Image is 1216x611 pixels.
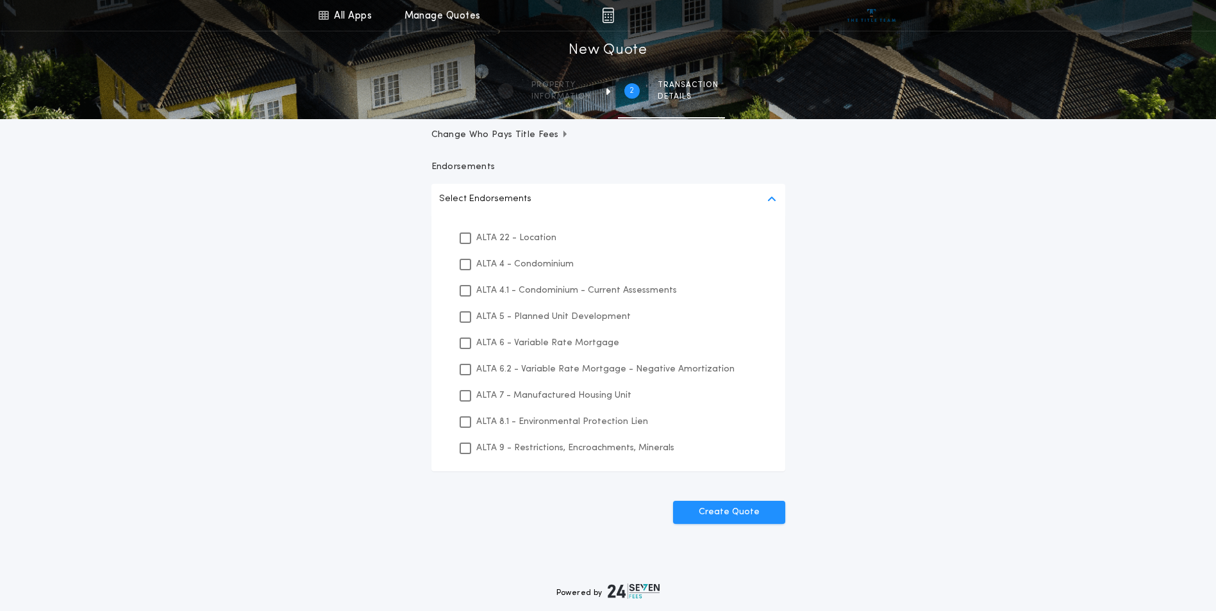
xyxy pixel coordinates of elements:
p: ALTA 8.1 - Environmental Protection Lien [476,415,648,428]
button: Change Who Pays Title Fees [431,129,785,142]
p: ALTA 9 - Restrictions, Encroachments, Minerals [476,441,674,455]
button: Create Quote [673,501,785,524]
p: ALTA 6.2 - Variable Rate Mortgage - Negative Amortization [476,363,735,376]
div: Powered by [556,583,660,599]
h1: New Quote [569,40,647,61]
img: vs-icon [847,9,895,22]
span: information [531,92,591,102]
span: Transaction [658,80,719,90]
img: img [602,8,614,23]
img: logo [608,583,660,599]
p: Select Endorsements [439,191,531,207]
p: Endorsements [431,161,785,174]
span: details [658,92,719,102]
p: ALTA 7 - Manufactured Housing Unit [476,389,631,402]
p: ALTA 5 - Planned Unit Development [476,310,631,323]
button: Select Endorsements [431,184,785,215]
ul: Select Endorsements [431,215,785,471]
p: ALTA 4.1 - Condominium - Current Assessments [476,284,677,297]
span: Change Who Pays Title Fees [431,129,569,142]
p: ALTA 22 - Location [476,231,556,245]
p: ALTA 6 - Variable Rate Mortgage [476,336,619,350]
h2: 2 [629,86,634,96]
span: Property [531,80,591,90]
p: ALTA 4 - Condominium [476,257,574,271]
